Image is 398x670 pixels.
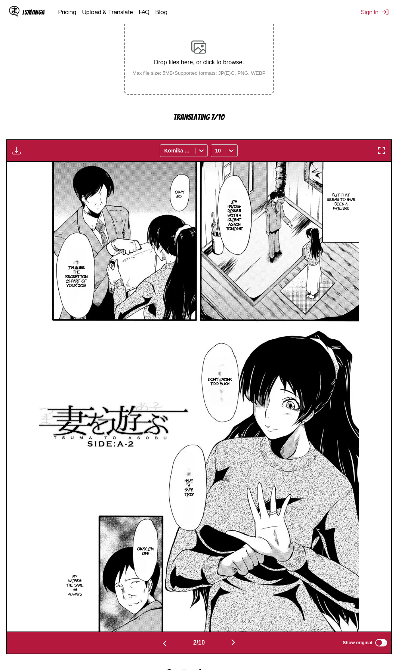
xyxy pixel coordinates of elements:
[229,638,238,647] img: Next page
[205,375,235,387] p: Don't drink too much.
[377,146,386,155] img: Enter fullscreen
[224,198,245,232] p: I'm having dinner with a client again tonight.
[64,572,86,598] p: My wife's the same as always.
[325,191,357,212] p: But that seems to have been a failure.
[22,9,45,16] div: IsManga
[173,188,186,200] p: Okay, so...
[375,639,387,646] input: Show original
[139,8,149,16] a: FAQ
[160,639,169,648] img: Previous page
[58,8,76,16] a: Pricing
[64,263,89,289] p: I'm sure the reception is part of your job.
[82,8,133,16] a: Upload & Translate
[126,70,272,76] small: Max file size: 5MB • Supported formats: JP(E)G, PNG, WEBP
[12,146,21,155] img: Download translated images
[193,639,205,646] span: 2 / 10
[9,6,19,16] img: IsManga Logo
[126,59,272,66] p: Drop files here, or click to browse.
[343,640,372,645] span: Show original
[182,477,196,498] p: Have a safe trip.
[9,6,58,18] a: IsManga LogoIsManga
[382,8,389,16] img: Sign out
[39,162,359,632] img: Manga Panel
[135,545,156,557] p: Okay, I'm off.
[155,8,167,16] a: Blog
[361,8,389,16] button: Sign In
[124,113,274,121] p: Translating 7/10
